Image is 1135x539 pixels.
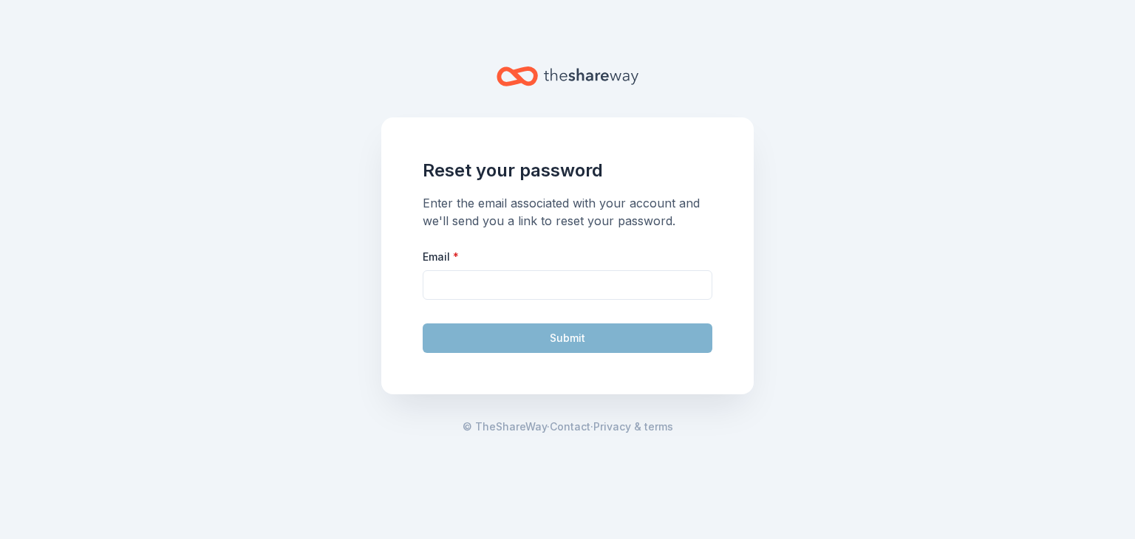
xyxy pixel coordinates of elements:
label: Email [423,250,459,264]
a: Home [497,59,638,94]
a: Privacy & terms [593,418,673,436]
span: © TheShareWay [463,420,547,433]
a: Contact [550,418,590,436]
span: · · [463,418,673,436]
h1: Reset your password [423,159,712,182]
div: Enter the email associated with your account and we'll send you a link to reset your password. [423,194,712,230]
